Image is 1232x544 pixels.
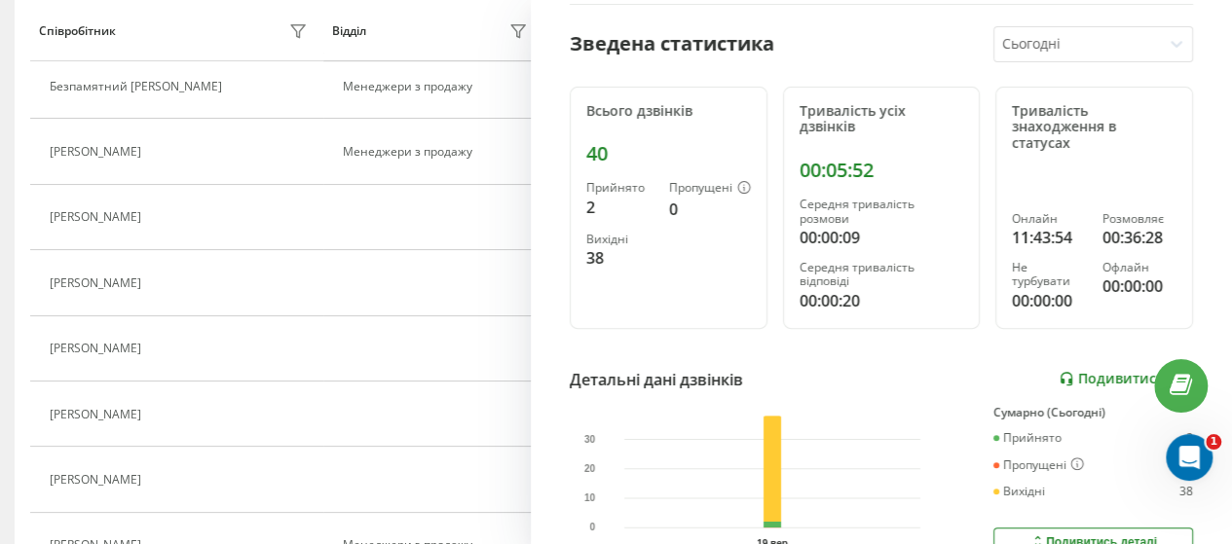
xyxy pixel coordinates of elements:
div: 00:00:20 [800,289,964,312]
span: 1 [1206,434,1221,450]
div: 38 [1179,485,1193,498]
div: 0 [669,198,751,221]
div: 2 [1186,431,1193,445]
div: Безпамятний [PERSON_NAME] [50,80,227,93]
div: [PERSON_NAME] [50,145,146,159]
div: [PERSON_NAME] [50,342,146,355]
div: Менеджери з продажу [343,145,533,159]
div: [PERSON_NAME] [50,276,146,290]
div: Пропущені [669,181,751,197]
div: Тривалість усіх дзвінків [800,103,964,136]
div: [PERSON_NAME] [50,210,146,224]
div: Вихідні [586,233,653,246]
div: 00:05:52 [800,159,964,182]
div: Офлайн [1102,261,1176,274]
div: Відділ [332,24,366,38]
div: Детальні дані дзвінків [570,368,743,391]
div: Пропущені [993,457,1084,473]
div: Менеджери з продажу [343,80,533,93]
div: Прийнято [586,181,653,195]
div: [PERSON_NAME] [50,473,146,487]
div: Середня тривалість розмови [800,198,964,226]
div: 00:00:09 [800,226,964,249]
div: Сумарно (Сьогодні) [993,406,1193,419]
div: 38 [586,246,653,270]
text: 10 [584,492,596,503]
text: 20 [584,462,596,473]
div: 00:00:00 [1012,289,1086,312]
a: Подивитись звіт [1059,371,1193,387]
div: Тривалість знаходження в статусах [1012,103,1176,152]
text: 30 [584,433,596,444]
div: Співробітник [39,24,116,38]
div: Розмовляє [1102,212,1176,226]
div: Всього дзвінків [586,103,751,120]
div: Не турбувати [1012,261,1086,289]
div: Вихідні [993,485,1045,498]
div: Онлайн [1012,212,1086,226]
div: 2 [586,196,653,219]
div: 40 [586,142,751,165]
iframe: Intercom live chat [1166,434,1213,481]
div: Прийнято [993,431,1062,445]
div: 11:43:54 [1012,226,1086,249]
div: 00:36:28 [1102,226,1176,249]
div: Зведена статистика [570,29,774,58]
div: Середня тривалість відповіді [800,261,964,289]
div: [PERSON_NAME] [50,408,146,421]
div: 00:00:00 [1102,274,1176,298]
text: 0 [590,522,596,532]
